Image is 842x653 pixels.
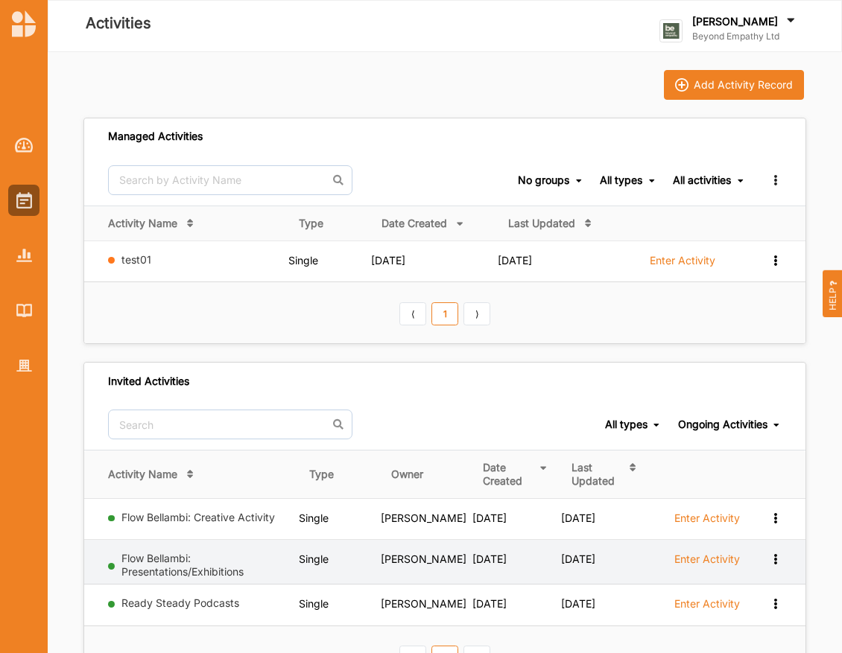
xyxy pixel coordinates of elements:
[15,138,34,153] img: Dashboard
[605,418,648,431] div: All types
[664,70,804,100] button: iconAdd Activity Record
[508,217,575,230] div: Last Updated
[674,552,740,574] a: Enter Activity
[472,597,507,610] span: [DATE]
[121,596,239,609] a: Ready Steady Podcasts
[399,302,426,326] a: Previous item
[678,418,767,431] div: Ongoing Activities
[299,597,329,610] span: Single
[16,304,32,316] img: Library
[381,552,466,565] span: [PERSON_NAME]
[8,240,39,271] a: Reports
[498,254,532,267] span: [DATE]
[674,511,740,533] a: Enter Activity
[600,173,642,187] div: All types
[8,130,39,161] a: Dashboard
[674,596,740,619] a: Enter Activity
[674,597,740,611] label: Enter Activity
[16,249,32,261] img: Reports
[121,511,275,523] a: Flow Bellambi: Creative Activity
[518,173,569,187] div: No groups
[674,512,740,525] label: Enter Activity
[561,512,595,524] span: [DATE]
[288,206,371,241] th: Type
[86,11,151,36] label: Activities
[692,15,778,28] label: [PERSON_NAME]
[675,78,689,92] img: icon
[8,185,39,216] a: Activities
[397,300,493,325] div: Pagination Navigation
[673,173,731,187] div: All activities
[674,552,740,566] label: Enter Activity
[108,375,189,388] div: Invited Activities
[108,410,352,439] input: Search
[381,450,472,499] th: Owner
[659,19,683,42] img: logo
[299,450,381,499] th: Type
[16,360,32,372] img: Organisation
[299,552,329,565] span: Single
[381,597,466,610] span: [PERSON_NAME]
[561,597,595,610] span: [DATE]
[108,130,203,143] div: Managed Activities
[108,217,177,230] div: Activity Name
[692,31,798,42] label: Beyond Empathy Ltd
[381,512,466,524] span: [PERSON_NAME]
[371,254,405,267] span: [DATE]
[288,254,318,267] span: Single
[472,552,507,565] span: [DATE]
[694,78,793,92] div: Add Activity Record
[299,512,329,524] span: Single
[8,295,39,326] a: Library
[483,461,532,488] div: Date Created
[572,461,621,488] div: Last Updated
[108,468,177,481] div: Activity Name
[650,254,715,267] label: Enter Activity
[108,165,352,195] input: Search by Activity Name
[650,253,715,275] a: Enter Activity
[121,552,244,578] a: Flow Bellambi: Presentations/Exhibitions
[8,350,39,381] a: Organisation
[382,217,447,230] div: Date Created
[561,552,595,565] span: [DATE]
[472,512,507,524] span: [DATE]
[12,10,36,37] img: logo
[431,302,458,326] a: 1
[463,302,490,326] a: Next item
[16,192,32,208] img: Activities
[121,253,151,266] a: test01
